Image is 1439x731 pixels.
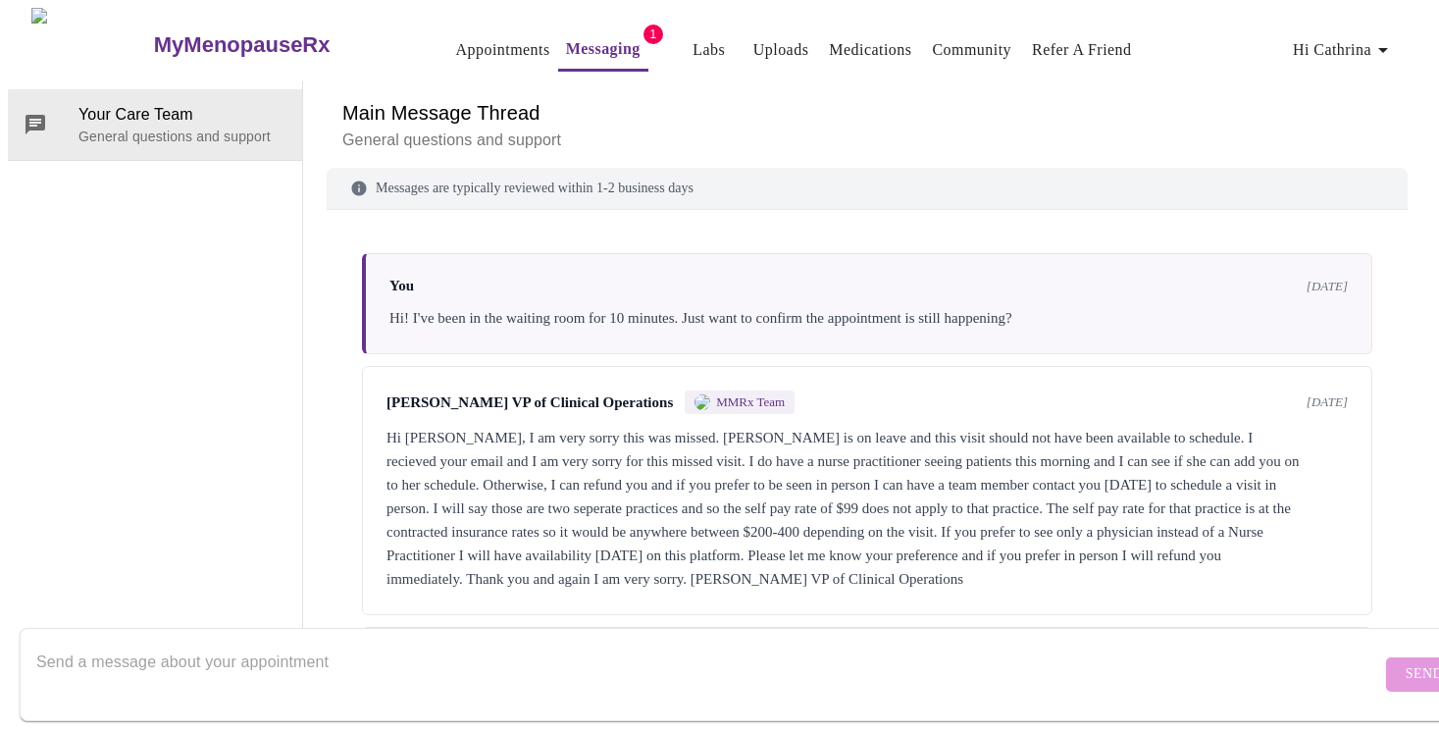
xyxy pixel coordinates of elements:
p: General questions and support [342,129,1392,152]
img: MyMenopauseRx Logo [31,8,151,81]
span: [PERSON_NAME] VP of Clinical Operations [386,394,673,411]
a: Messaging [566,35,641,63]
button: Community [924,30,1019,70]
span: Hi Cathrina [1293,36,1395,64]
button: Hi Cathrina [1285,30,1403,70]
textarea: Send a message about your appointment [36,643,1381,705]
div: Messages are typically reviewed within 1-2 business days [327,168,1408,210]
span: Your Care Team [78,103,286,127]
span: [DATE] [1307,279,1348,294]
a: Uploads [753,36,809,64]
button: Appointments [448,30,558,70]
h3: MyMenopauseRx [154,32,331,58]
a: Labs [693,36,725,64]
span: 1 [643,25,663,44]
h6: Main Message Thread [342,97,1392,129]
button: Uploads [745,30,817,70]
a: Medications [829,36,911,64]
span: You [389,278,414,294]
a: Appointments [456,36,550,64]
a: MyMenopauseRx [151,11,408,79]
button: Medications [821,30,919,70]
button: Labs [678,30,741,70]
img: MMRX [694,394,710,410]
div: Hi [PERSON_NAME], I am very sorry this was missed. [PERSON_NAME] is on leave and this visit shoul... [386,426,1348,591]
button: Refer a Friend [1024,30,1140,70]
div: Your Care TeamGeneral questions and support [8,89,302,160]
div: Hi! I've been in the waiting room for 10 minutes. Just want to confirm the appointment is still h... [389,306,1348,330]
span: MMRx Team [716,394,785,410]
button: Messaging [558,29,648,72]
p: General questions and support [78,127,286,146]
a: Refer a Friend [1032,36,1132,64]
span: [DATE] [1307,394,1348,410]
a: Community [932,36,1011,64]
